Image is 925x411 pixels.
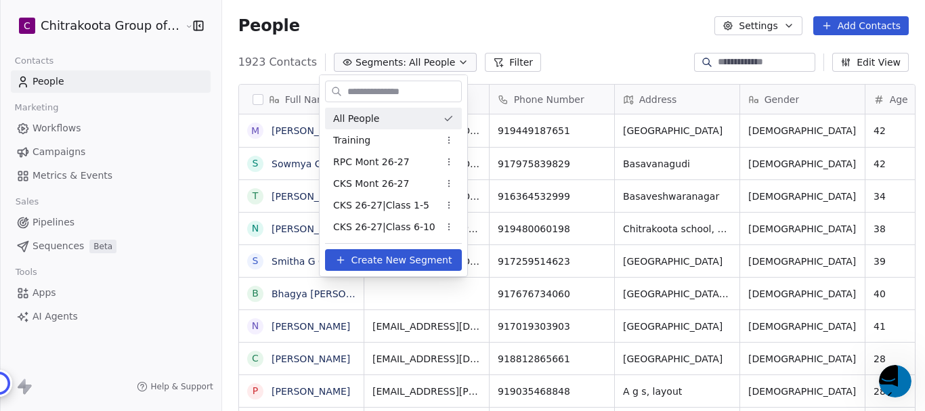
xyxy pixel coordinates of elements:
[333,133,370,148] span: Training
[333,155,410,169] span: RPC Mont 26-27
[325,249,462,271] button: Create New Segment
[192,36,216,60] div: Close
[333,177,409,191] span: CKS Mont 26-27
[39,5,125,92] img: Profile image for Mrinal
[351,253,452,267] span: Create New Segment
[9,36,35,62] button: go back
[166,36,192,62] button: Home
[325,108,462,238] div: Suggestions
[131,37,165,47] h1: Mrinal
[879,365,911,397] iframe: To enrich screen reader interactions, please activate Accessibility in Grammarly extension settings
[333,220,435,234] span: CKS 26-27|Class 6-10
[131,47,158,61] p: Active
[333,198,429,213] span: CKS 26-27|Class 1-5
[333,112,379,126] span: All People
